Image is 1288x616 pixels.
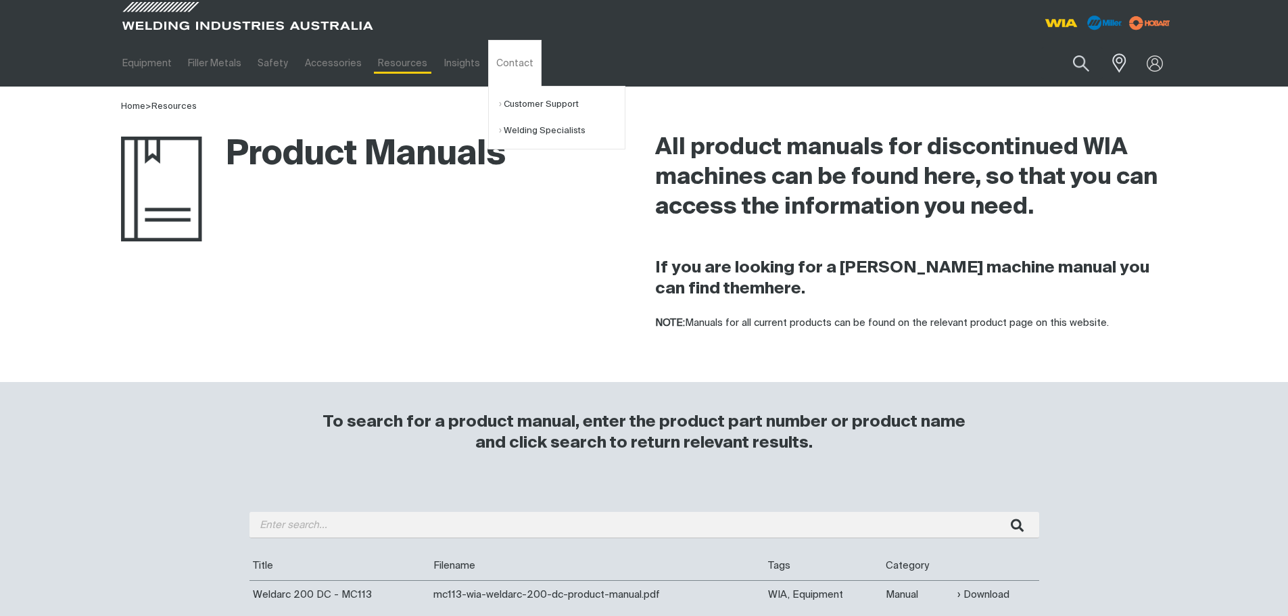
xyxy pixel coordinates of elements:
[488,86,625,149] ul: Contact Submenu
[1125,13,1174,33] img: miller
[765,580,882,609] td: WIA, Equipment
[435,40,487,87] a: Insights
[765,552,882,580] th: Tags
[249,552,430,580] th: Title
[121,102,145,111] a: Home
[765,281,805,297] a: here.
[121,133,506,177] h1: Product Manuals
[114,40,909,87] nav: Main
[430,552,765,580] th: Filename
[249,40,296,87] a: Safety
[655,318,685,328] strong: NOTE:
[488,40,542,87] a: Contact
[655,316,1168,331] p: Manuals for all current products can be found on the relevant product page on this website.
[114,40,180,87] a: Equipment
[882,580,954,609] td: Manual
[655,260,1149,297] strong: If you are looking for a [PERSON_NAME] machine manual you can find them
[145,102,151,111] span: >
[370,40,435,87] a: Resources
[957,587,1009,602] a: Download
[151,102,197,111] a: Resources
[430,580,765,609] td: mc113-wia-weldarc-200-dc-product-manual.pdf
[180,40,249,87] a: Filler Metals
[499,118,625,144] a: Welding Specialists
[249,512,1039,538] input: Enter search...
[297,40,370,87] a: Accessories
[1041,47,1103,79] input: Product name or item number...
[1058,47,1104,79] button: Search products
[882,552,954,580] th: Category
[317,412,972,454] h3: To search for a product manual, enter the product part number or product name and click search to...
[499,91,625,118] a: Customer Support
[655,133,1168,222] h2: All product manuals for discontinued WIA machines can be found here, so that you can access the i...
[249,580,430,609] td: Weldarc 200 DC - MC113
